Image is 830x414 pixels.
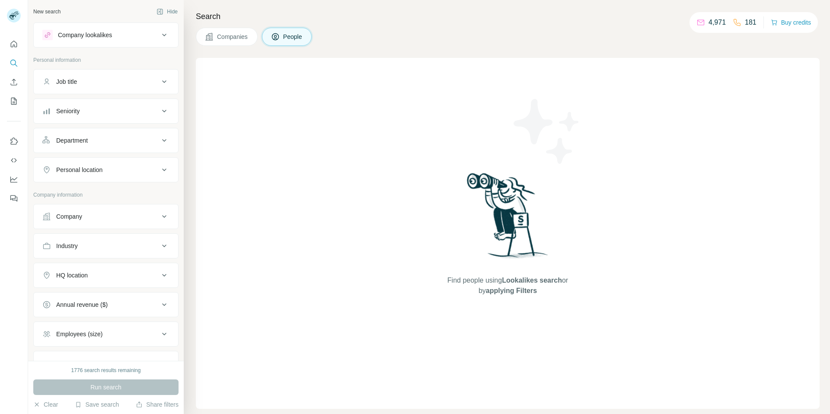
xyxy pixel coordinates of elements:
div: New search [33,8,61,16]
button: Industry [34,236,178,256]
img: Surfe Illustration - Woman searching with binoculars [463,171,553,267]
div: HQ location [56,271,88,280]
button: Use Surfe on LinkedIn [7,134,21,149]
button: Company lookalikes [34,25,178,45]
h4: Search [196,10,820,22]
button: Enrich CSV [7,74,21,90]
button: Job title [34,71,178,92]
span: Companies [217,32,249,41]
div: Seniority [56,107,80,115]
button: Buy credits [771,16,811,29]
div: Employees (size) [56,330,102,338]
button: My lists [7,93,21,109]
button: Company [34,206,178,227]
button: Seniority [34,101,178,121]
button: Quick start [7,36,21,52]
p: 181 [745,17,757,28]
button: Save search [75,400,119,409]
button: Employees (size) [34,324,178,344]
div: Company lookalikes [58,31,112,39]
div: Technologies [56,359,92,368]
button: Personal location [34,159,178,180]
div: Annual revenue ($) [56,300,108,309]
div: Department [56,136,88,145]
button: Share filters [136,400,179,409]
p: Company information [33,191,179,199]
p: Personal information [33,56,179,64]
div: Company [56,212,82,221]
img: Surfe Illustration - Stars [508,92,586,170]
button: Dashboard [7,172,21,187]
p: 4,971 [709,17,726,28]
button: Clear [33,400,58,409]
span: applying Filters [486,287,537,294]
button: Search [7,55,21,71]
button: HQ location [34,265,178,286]
span: Lookalikes search [502,277,562,284]
div: Personal location [56,166,102,174]
div: Job title [56,77,77,86]
button: Department [34,130,178,151]
button: Technologies [34,353,178,374]
button: Feedback [7,191,21,206]
button: Annual revenue ($) [34,294,178,315]
button: Hide [150,5,184,18]
div: Industry [56,242,78,250]
span: Find people using or by [438,275,577,296]
button: Use Surfe API [7,153,21,168]
span: People [283,32,303,41]
div: 1776 search results remaining [71,366,141,374]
